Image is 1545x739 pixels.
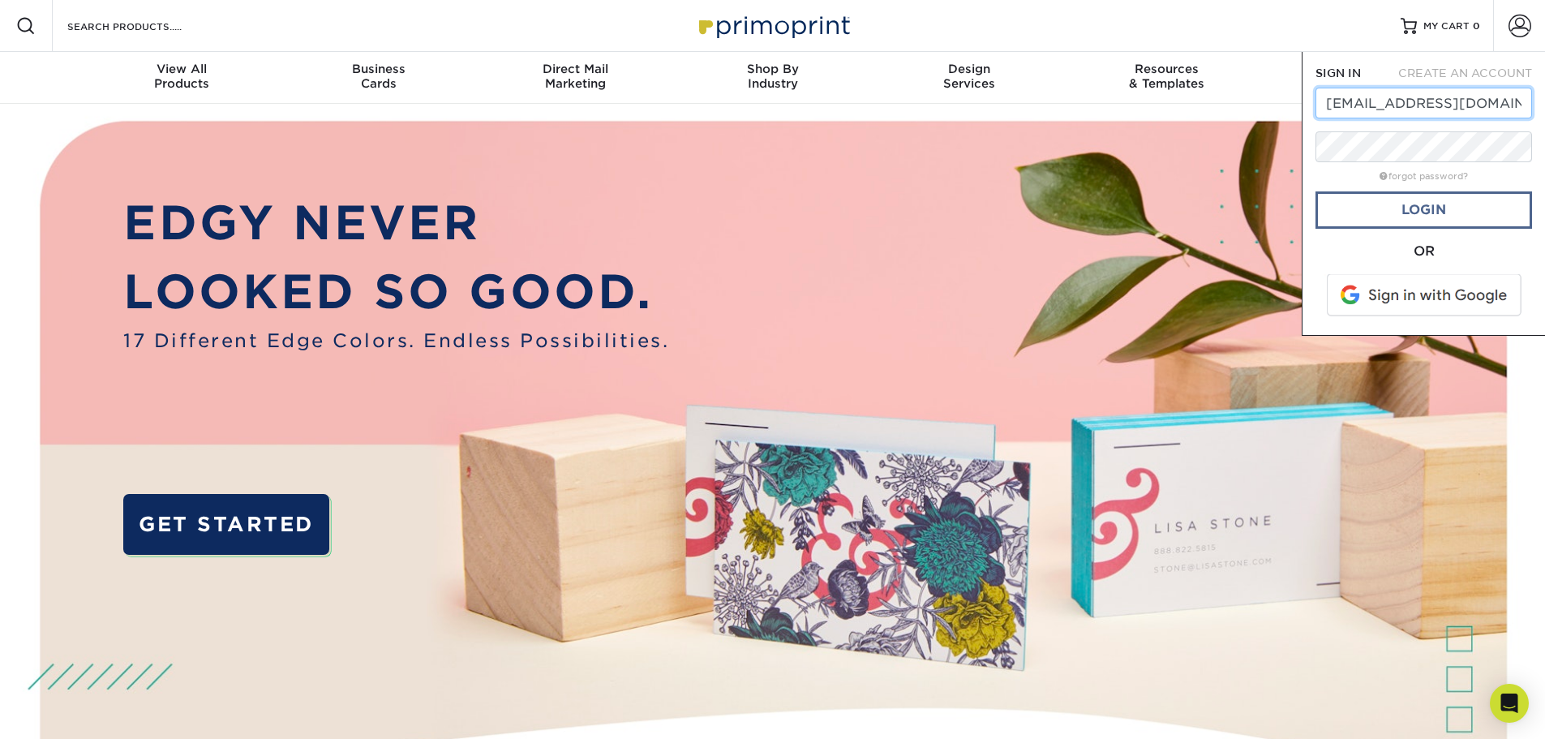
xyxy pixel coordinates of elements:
img: Primoprint [692,8,854,43]
a: Shop ByIndustry [674,52,871,104]
a: View AllProducts [84,52,281,104]
div: Products [84,62,281,91]
div: Open Intercom Messenger [1490,684,1529,723]
div: Services [871,62,1068,91]
input: Email [1315,88,1532,118]
a: Login [1315,191,1532,229]
a: DesignServices [871,52,1068,104]
a: Contact& Support [1265,52,1462,104]
div: OR [1315,242,1532,261]
span: Design [871,62,1068,76]
div: & Templates [1068,62,1265,91]
span: Direct Mail [477,62,674,76]
a: GET STARTED [123,494,328,555]
span: SIGN IN [1315,67,1361,79]
span: Business [280,62,477,76]
div: Cards [280,62,477,91]
span: Resources [1068,62,1265,76]
span: View All [84,62,281,76]
a: forgot password? [1380,171,1468,182]
p: EDGY NEVER [123,188,669,258]
span: 0 [1473,20,1480,32]
span: MY CART [1423,19,1470,33]
a: BusinessCards [280,52,477,104]
div: Marketing [477,62,674,91]
span: 17 Different Edge Colors. Endless Possibilities. [123,327,669,354]
a: Direct MailMarketing [477,52,674,104]
span: Shop By [674,62,871,76]
span: CREATE AN ACCOUNT [1398,67,1532,79]
span: Contact [1265,62,1462,76]
a: Resources& Templates [1068,52,1265,104]
div: Industry [674,62,871,91]
div: & Support [1265,62,1462,91]
input: SEARCH PRODUCTS..... [66,16,224,36]
p: LOOKED SO GOOD. [123,257,669,327]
